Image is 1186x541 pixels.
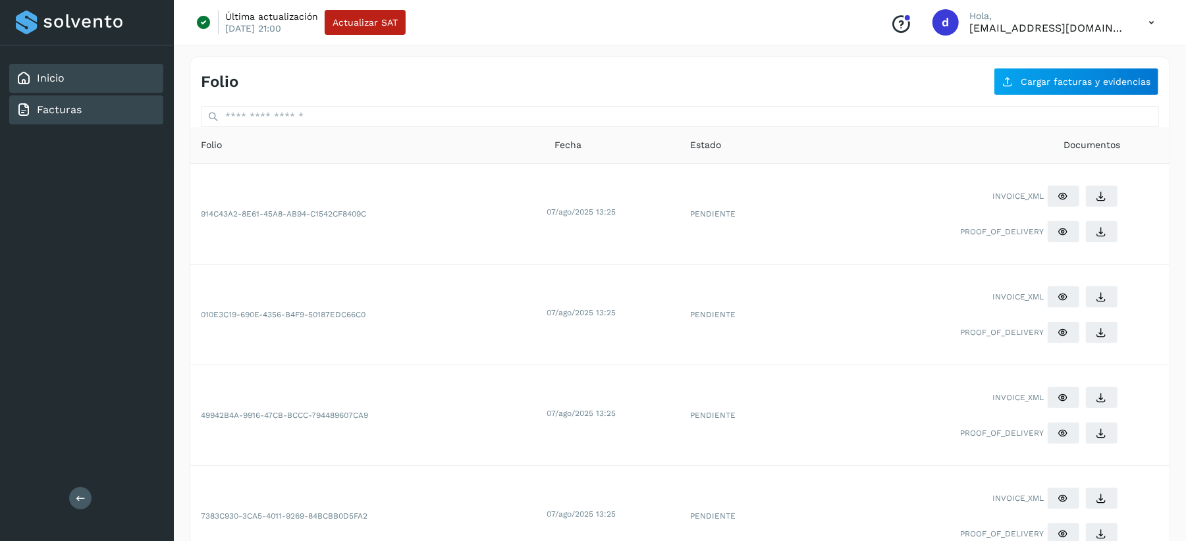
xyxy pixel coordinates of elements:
[9,95,163,124] div: Facturas
[680,164,801,265] td: PENDIENTE
[680,265,801,365] td: PENDIENTE
[1064,138,1121,152] span: Documentos
[547,307,678,319] div: 07/ago/2025 13:25
[680,365,801,466] td: PENDIENTE
[961,427,1044,439] span: PROOF_OF_DELIVERY
[201,138,222,152] span: Folio
[690,138,721,152] span: Estado
[225,11,318,22] p: Última actualización
[961,326,1044,338] span: PROOF_OF_DELIVERY
[993,392,1044,403] span: INVOICE_XML
[961,226,1044,238] span: PROOF_OF_DELIVERY
[190,164,545,265] td: 914C43A2-8E61-45A8-AB94-C1542CF8409C
[993,492,1044,504] span: INVOICE_XML
[994,68,1159,95] button: Cargar facturas y evidencias
[225,22,281,34] p: [DATE] 21:00
[9,64,163,93] div: Inicio
[993,291,1044,303] span: INVOICE_XML
[961,528,1044,540] span: PROOF_OF_DELIVERY
[993,190,1044,202] span: INVOICE_XML
[37,72,65,84] a: Inicio
[190,265,545,365] td: 010E3C19-690E-4356-B4F9-50187EDC66C0
[37,103,82,116] a: Facturas
[547,206,678,218] div: 07/ago/2025 13:25
[555,138,582,152] span: Fecha
[190,365,545,466] td: 49942B4A-9916-47CB-BCCC-794489607CA9
[1021,77,1150,86] span: Cargar facturas y evidencias
[201,72,238,91] h4: Folio
[333,18,398,27] span: Actualizar SAT
[969,11,1127,22] p: Hola,
[547,407,678,419] div: 07/ago/2025 13:25
[969,22,1127,34] p: dafne.farrera@8w.com.mx
[547,508,678,520] div: 07/ago/2025 13:25
[325,10,406,35] button: Actualizar SAT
